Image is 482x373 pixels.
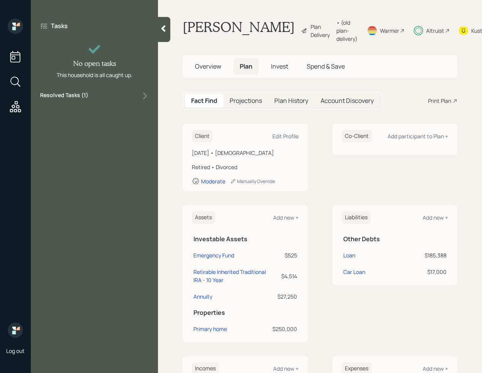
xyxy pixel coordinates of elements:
[192,211,215,224] h6: Assets
[240,62,252,71] span: Plan
[40,91,88,101] label: Resolved Tasks ( 1 )
[342,211,371,224] h6: Liabilities
[272,272,297,280] div: $4,514
[73,59,116,68] h4: No open tasks
[193,235,297,243] h5: Investable Assets
[6,347,25,355] div: Log out
[396,251,447,259] div: $185,388
[311,23,333,39] div: Plan Delivery
[273,365,299,372] div: Add new +
[192,130,213,143] h6: Client
[271,62,288,71] span: Invest
[428,97,451,105] div: Print Plan
[307,62,345,71] span: Spend & Save
[272,133,299,140] div: Edit Profile
[272,292,297,301] div: $27,250
[342,130,372,143] h6: Co-Client
[426,27,444,35] div: Altruist
[274,97,308,104] h5: Plan History
[183,18,295,43] h1: [PERSON_NAME]
[193,325,227,333] div: Primary home
[272,325,297,333] div: $250,000
[195,62,221,71] span: Overview
[230,178,275,185] div: Manually Override
[192,149,299,157] div: [DATE] • [DEMOGRAPHIC_DATA]
[51,22,68,30] label: Tasks
[193,309,297,316] h5: Properties
[193,268,269,284] div: Retirable Inherited Traditional IRA - 10 Year
[396,268,447,276] div: $17,000
[8,323,23,338] img: retirable_logo.png
[321,97,374,104] h5: Account Discovery
[193,251,234,259] div: Emergency Fund
[57,71,133,79] div: This household is all caught up.
[343,251,355,259] div: Loan
[273,214,299,221] div: Add new +
[191,97,217,104] h5: Fact Find
[423,214,448,221] div: Add new +
[343,235,447,243] h5: Other Debts
[388,133,448,140] div: Add participant to Plan +
[192,163,299,171] div: Retired • Divorced
[380,27,399,35] div: Warmer
[343,268,365,276] div: Car Loan
[423,365,448,372] div: Add new +
[230,97,262,104] h5: Projections
[193,292,212,301] div: Annuity
[201,178,225,185] div: Moderate
[336,18,358,43] div: • (old plan-delivery)
[272,251,297,259] div: $525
